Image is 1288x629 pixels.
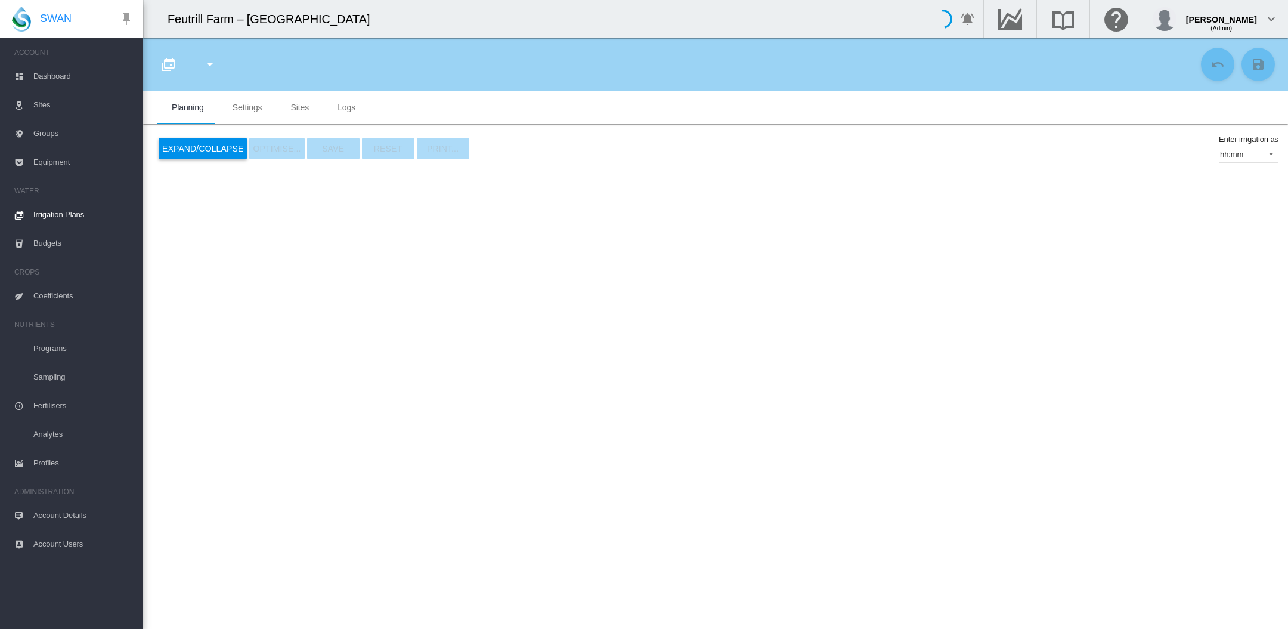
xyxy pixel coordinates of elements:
[1102,12,1131,26] md-icon: Click here for help
[12,7,31,32] img: SWAN-Landscape-Logo-Colour-drop.png
[1186,9,1257,21] div: [PERSON_NAME]
[218,91,277,124] md-tab-item: Settings
[33,391,134,420] span: Fertilisers
[33,201,134,229] span: Irrigation Plans
[307,138,360,159] button: Save
[1153,7,1176,31] img: profile.jpg
[33,530,134,559] span: Account Users
[203,57,217,72] md-icon: icon-menu-down
[33,62,134,91] span: Dashboard
[33,334,134,363] span: Programs
[1210,57,1225,72] md-icon: icon-undo
[1241,48,1275,81] button: Save Changes
[1219,135,1278,144] md-label: Enter irrigation as
[14,181,134,201] span: WATER
[33,420,134,449] span: Analytes
[996,12,1024,26] md-icon: Go to the Data Hub
[1210,25,1232,32] span: (Admin)
[1049,12,1078,26] md-icon: Search the knowledge base
[168,11,380,27] div: Feutrill Farm – [GEOGRAPHIC_DATA]
[33,449,134,477] span: Profiles
[14,263,134,282] span: CROPS
[14,315,134,334] span: NUTRIENTS
[198,53,222,76] button: icon-menu-down
[161,57,175,72] md-icon: icon-calendar-multiple
[1264,12,1278,26] md-icon: icon-chevron-down
[956,7,980,31] button: icon-bell-ring
[33,501,134,530] span: Account Details
[33,229,134,258] span: Budgets
[159,138,247,159] button: Expand/Collapse
[1220,150,1243,159] div: hh:mm
[961,12,975,26] md-icon: icon-bell-ring
[33,363,134,391] span: Sampling
[417,138,469,159] button: PRINT...
[33,91,134,119] span: Sites
[338,103,355,112] span: Logs
[277,91,324,124] md-tab-item: Sites
[14,43,134,62] span: ACCOUNT
[362,138,414,159] button: Reset
[33,148,134,177] span: Equipment
[157,91,218,124] md-tab-item: Planning
[33,119,134,148] span: Groups
[33,282,134,310] span: Coefficients
[14,482,134,501] span: ADMINISTRATION
[1201,48,1234,81] button: Cancel Changes
[1251,57,1265,72] md-icon: icon-content-save
[119,12,134,26] md-icon: icon-pin
[249,138,304,159] button: OPTIMISE...
[40,11,72,26] span: SWAN
[156,53,180,76] button: Click to go to full list of plans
